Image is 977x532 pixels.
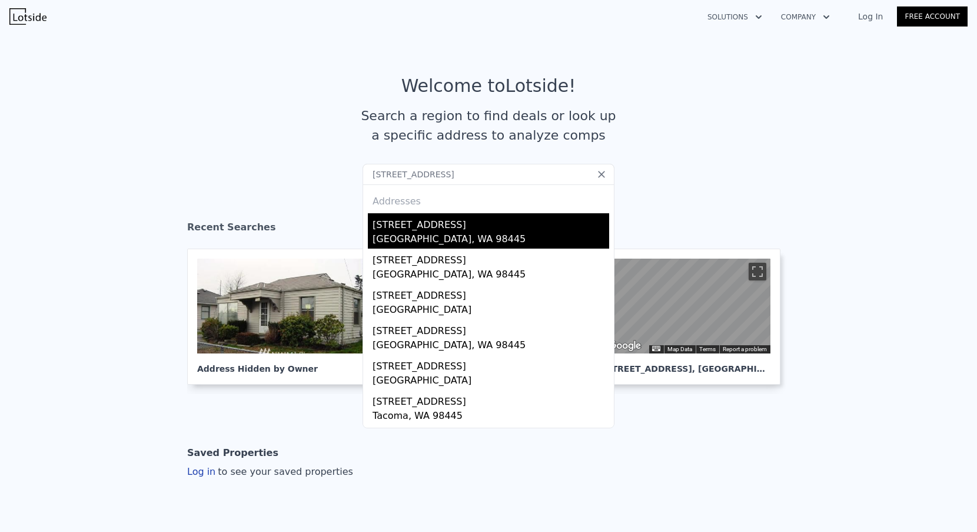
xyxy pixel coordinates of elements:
[373,267,609,284] div: [GEOGRAPHIC_DATA], WA 98445
[363,164,614,185] input: Search an address or region...
[667,345,692,353] button: Map Data
[749,263,766,280] button: Toggle fullscreen view
[897,6,968,27] a: Free Account
[605,338,644,353] img: Google
[699,346,716,352] a: Terms (opens in new tab)
[844,11,897,22] a: Log In
[652,346,660,351] button: Keyboard shortcuts
[373,284,609,303] div: [STREET_ADDRESS]
[373,213,609,232] div: [STREET_ADDRESS]
[373,355,609,374] div: [STREET_ADDRESS]
[698,6,772,28] button: Solutions
[373,425,609,444] div: [STREET_ADDRESS]
[373,409,609,425] div: Tacoma, WA 98445
[602,259,770,353] div: Street View
[187,465,353,479] div: Log in
[368,185,609,213] div: Addresses
[215,466,353,477] span: to see your saved properties
[592,249,790,385] a: Map [STREET_ADDRESS], [GEOGRAPHIC_DATA]
[187,211,790,249] div: Recent Searches
[9,8,46,25] img: Lotside
[373,374,609,390] div: [GEOGRAPHIC_DATA]
[602,259,770,353] div: Map
[373,249,609,267] div: [STREET_ADDRESS]
[373,338,609,355] div: [GEOGRAPHIC_DATA], WA 98445
[187,249,385,385] a: Address Hidden by Owner
[373,319,609,338] div: [STREET_ADDRESS]
[373,232,609,249] div: [GEOGRAPHIC_DATA], WA 98445
[373,390,609,409] div: [STREET_ADDRESS]
[187,441,278,465] div: Saved Properties
[401,75,576,97] div: Welcome to Lotside !
[602,353,770,375] div: [STREET_ADDRESS] , [GEOGRAPHIC_DATA]
[357,106,620,145] div: Search a region to find deals or look up a specific address to analyze comps
[723,346,767,352] a: Report a problem
[605,338,644,353] a: Open this area in Google Maps (opens a new window)
[772,6,839,28] button: Company
[373,303,609,319] div: [GEOGRAPHIC_DATA]
[197,353,365,375] div: Address Hidden by Owner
